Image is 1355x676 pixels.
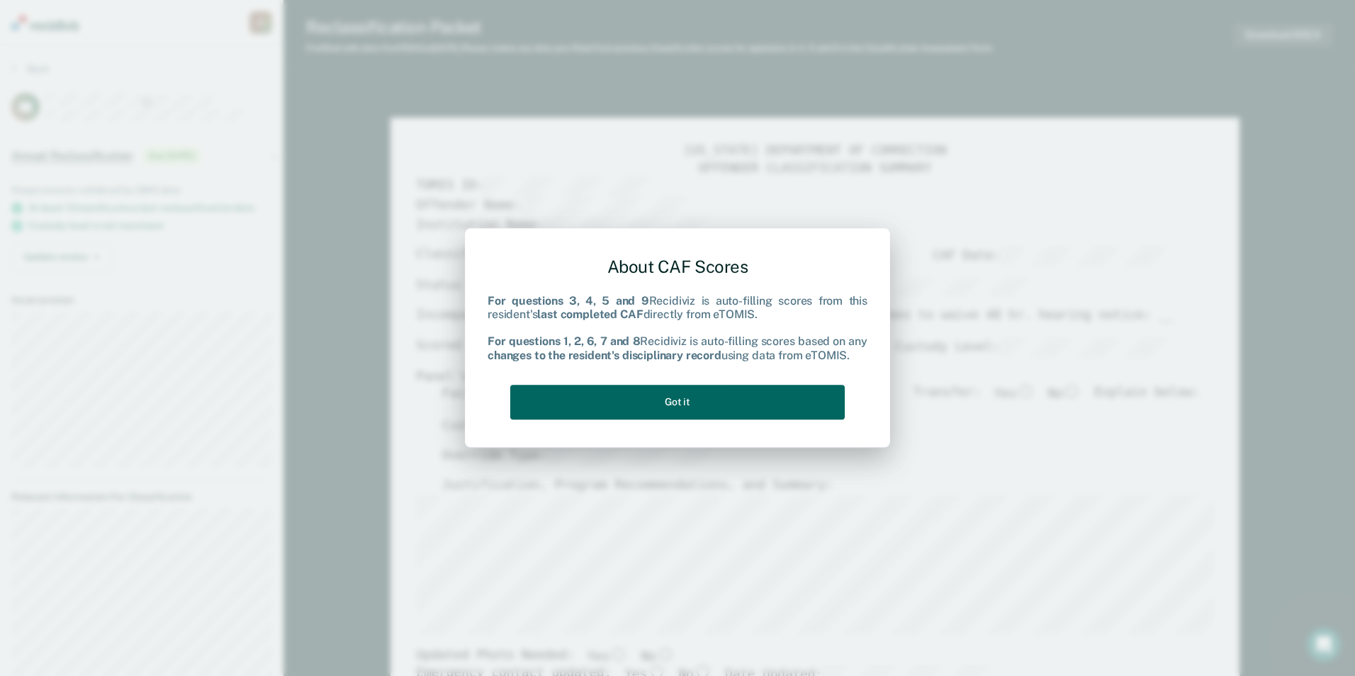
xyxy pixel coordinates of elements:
div: About CAF Scores [488,245,867,288]
b: last completed CAF [537,308,643,321]
b: changes to the resident's disciplinary record [488,349,721,362]
b: For questions 3, 4, 5 and 9 [488,294,649,308]
div: Recidiviz is auto-filling scores from this resident's directly from eTOMIS. Recidiviz is auto-fil... [488,294,867,362]
button: Got it [510,385,845,419]
b: For questions 1, 2, 6, 7 and 8 [488,335,640,349]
